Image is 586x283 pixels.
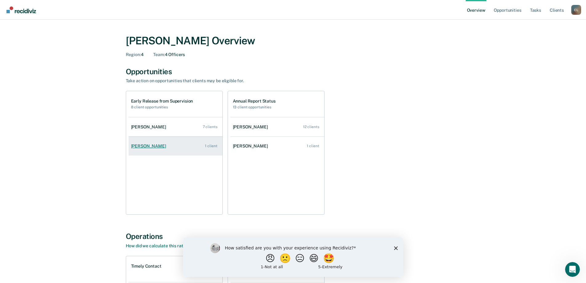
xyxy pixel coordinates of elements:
a: [PERSON_NAME] 1 client [230,137,324,155]
div: 1 client [205,144,217,148]
img: Recidiviz [6,6,36,13]
h1: Annual Report Status [233,99,276,104]
h2: 8 client opportunities [131,105,193,109]
div: [PERSON_NAME] [131,144,169,149]
a: [PERSON_NAME] 7 clients [129,118,222,136]
div: 12 clients [303,125,319,129]
div: Take action on opportunities that clients may be eligible for. [126,78,341,83]
div: [PERSON_NAME] Overview [126,34,460,47]
div: [PERSON_NAME] [131,124,169,130]
a: [PERSON_NAME] 1 client [129,137,222,155]
a: How did we calculate this rate? [126,243,188,248]
div: 4 [126,52,144,57]
div: Operations [126,232,460,241]
div: 4 Officers [153,52,185,57]
button: Profile dropdown button [571,5,581,15]
a: [PERSON_NAME] 12 clients [230,118,324,136]
span: Team : [153,52,165,57]
iframe: Survey by Kim from Recidiviz [183,237,403,277]
div: C L [571,5,581,15]
div: Opportunities [126,67,460,76]
div: [PERSON_NAME] [233,144,270,149]
div: 1 client [307,144,319,148]
span: Region : [126,52,141,57]
div: [PERSON_NAME] [233,124,270,130]
h2: 13 client opportunities [233,105,276,109]
h1: Early Release from Supervision [131,99,193,104]
iframe: Intercom live chat [565,262,580,277]
h1: Timely Contact [131,264,161,269]
div: 7 clients [203,125,217,129]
